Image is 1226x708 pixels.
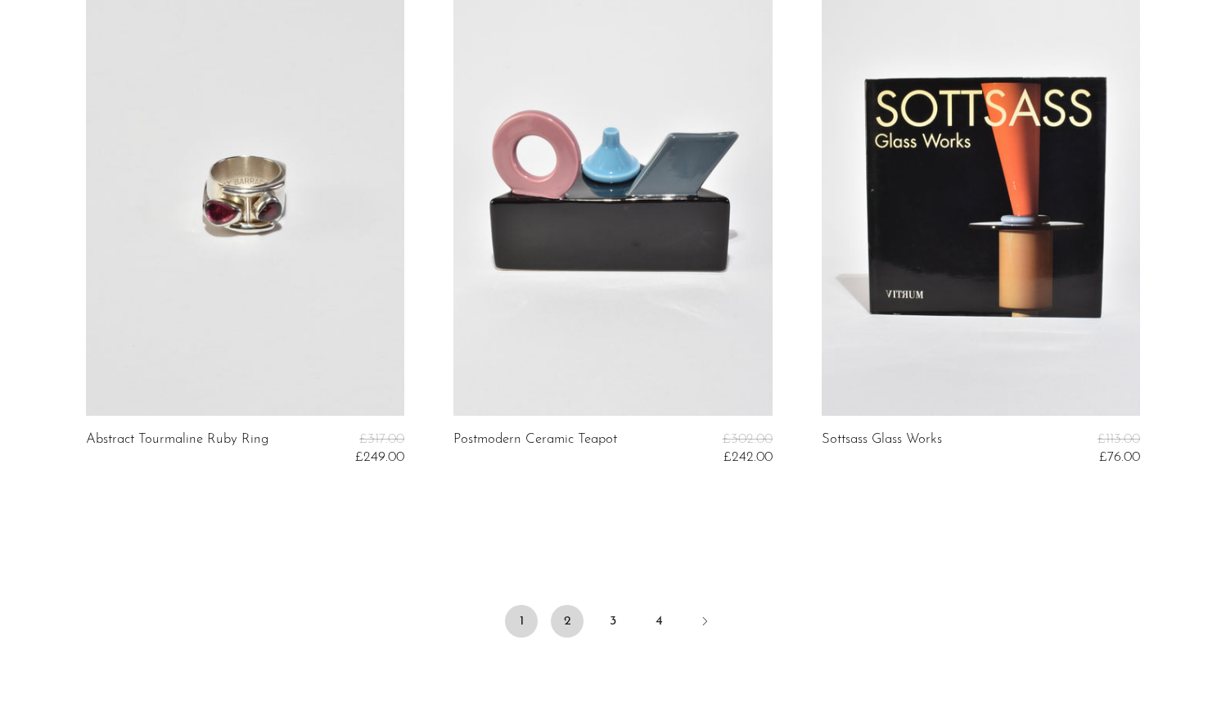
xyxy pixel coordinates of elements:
a: 2 [551,605,584,638]
a: 4 [642,605,675,638]
a: Postmodern Ceramic Teapot [453,432,617,466]
span: £242.00 [723,450,773,464]
span: 1 [505,605,538,638]
span: £113.00 [1098,432,1140,446]
span: £317.00 [359,432,404,446]
a: 3 [597,605,629,638]
span: £302.00 [723,432,773,446]
span: £249.00 [355,450,404,464]
span: £76.00 [1099,450,1140,464]
a: Abstract Tourmaline Ruby Ring [86,432,268,466]
a: Sottsass Glass Works [822,432,942,466]
a: Next [688,605,721,641]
